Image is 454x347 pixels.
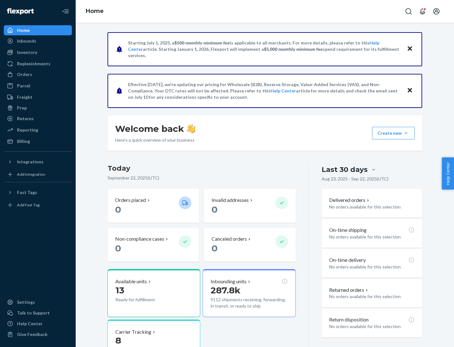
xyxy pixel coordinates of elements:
[17,61,50,67] div: Replenishments
[115,278,147,285] p: Available units
[17,83,30,89] div: Parcel
[7,8,34,15] img: Flexport logo
[212,243,218,254] span: 0
[4,36,72,46] a: Inbounds
[4,297,72,307] a: Settings
[17,138,30,144] div: Billing
[329,226,367,234] p: On-time shipping
[322,165,368,174] div: Last 30 days
[4,81,72,91] a: Parcel
[4,169,72,179] a: Add Integration
[211,285,241,296] span: 287.8k
[430,5,443,18] button: Open account menu
[402,5,415,18] button: Open Search Box
[329,264,415,270] p: No orders available for this selection
[329,293,415,300] p: No orders available for this selection
[115,235,164,243] p: Non-compliance cases
[264,46,323,52] span: $5,000 monthly minimum fee
[108,269,200,317] button: Available units13Ready for fulfillment
[4,125,72,135] a: Reporting
[4,69,72,79] a: Orders
[115,197,146,204] p: Orders placed
[17,127,38,133] div: Reporting
[406,44,414,54] button: Close
[17,299,35,305] div: Settings
[211,297,288,309] p: 9112 shipments receiving, forwarding, in transit, or ready to ship
[108,163,296,173] h3: Today
[115,297,174,303] p: Ready for fulfillment
[17,49,37,56] div: Inventory
[416,5,429,18] button: Open notifications
[108,189,199,223] button: Orders placed 0
[115,137,195,143] p: Here’s a quick overview of your business
[4,319,72,329] a: Help Center
[329,256,366,264] p: On-time delivery
[174,40,230,45] span: $500 monthly minimum fee
[17,331,48,338] div: Give Feedback
[329,234,415,240] p: No orders available for this selection
[115,204,121,215] span: 0
[128,40,401,59] p: Starting July 1, 2025, a is applicable to all merchants. For more details, please refer to this a...
[4,200,72,210] a: Add Fast Tag
[204,228,295,262] button: Canceled orders 0
[212,204,218,215] span: 0
[329,197,370,204] button: Delivered orders
[187,124,195,133] img: hand-wave emoji
[81,2,109,21] ol: breadcrumbs
[115,285,124,296] span: 13
[271,88,296,93] a: Help Center
[115,123,195,134] h1: Welcome back
[329,286,369,294] button: Returned orders
[128,81,401,100] p: Effective [DATE], we're updating our pricing for Wholesale (B2B), Reserve Storage, Value-Added Se...
[17,189,37,196] div: Fast Tags
[115,328,151,336] p: Carrier Tracking
[17,159,44,165] div: Integrations
[4,25,72,35] a: Home
[4,308,72,318] a: Talk to Support
[17,321,43,327] div: Help Center
[329,316,369,323] p: Return disposition
[4,187,72,197] button: Fast Tags
[115,335,121,346] span: 8
[17,310,50,316] div: Talk to Support
[212,197,249,204] p: Invalid addresses
[4,329,72,339] button: Give Feedback
[17,94,32,100] div: Freight
[4,136,72,146] a: Billing
[204,189,295,223] button: Invalid addresses 0
[17,38,36,44] div: Inbounds
[203,269,295,317] button: Inbounding units287.8k9112 shipments receiving, forwarding, in transit, or ready to ship
[17,71,32,78] div: Orders
[4,114,72,124] a: Returns
[329,323,415,330] p: No orders available for this selection
[108,175,296,181] p: September 22, 2025 ( UTC )
[212,235,247,243] p: Canceled orders
[4,59,72,69] a: Replenishments
[17,27,30,33] div: Home
[406,86,414,95] button: Close
[17,202,40,208] div: Add Fast Tag
[59,5,72,18] button: Close Navigation
[322,176,388,182] p: Aug 23, 2025 - Sep 22, 2025 ( UTC )
[4,92,72,102] a: Freight
[115,243,121,254] span: 0
[17,172,45,177] div: Add Integration
[442,157,454,190] button: Help Center
[4,47,72,57] a: Inventory
[86,8,104,15] a: Home
[4,103,72,113] a: Prep
[17,115,34,122] div: Returns
[372,127,415,139] button: Create new
[211,278,247,285] p: Inbounding units
[329,204,415,210] p: No orders available for this selection
[17,105,27,111] div: Prep
[4,157,72,167] button: Integrations
[108,228,199,262] button: Non-compliance cases 0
